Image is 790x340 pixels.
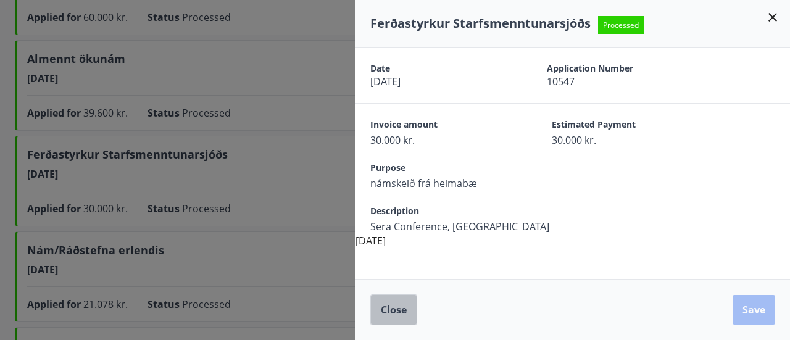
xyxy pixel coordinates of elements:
span: Ferðastyrkur Starfsmenntunarsjóðs [370,15,591,31]
span: 30.000 kr. [370,133,509,147]
span: Estimated Payment [552,118,690,133]
span: 10547 [547,75,680,88]
span: námskeið frá heimabæ [370,176,509,190]
span: Purpose [370,162,509,176]
span: Description [370,205,549,220]
button: Close [370,294,417,325]
span: Close [381,303,407,317]
div: [DATE] [355,48,790,248]
span: 30.000 kr. [552,133,690,147]
span: [DATE] [370,75,504,88]
span: Invoice amount [370,118,509,133]
span: Application Number [547,62,680,75]
span: Sera Conference, [GEOGRAPHIC_DATA] [370,220,549,233]
span: Date [370,62,504,75]
span: Processed [598,16,644,34]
